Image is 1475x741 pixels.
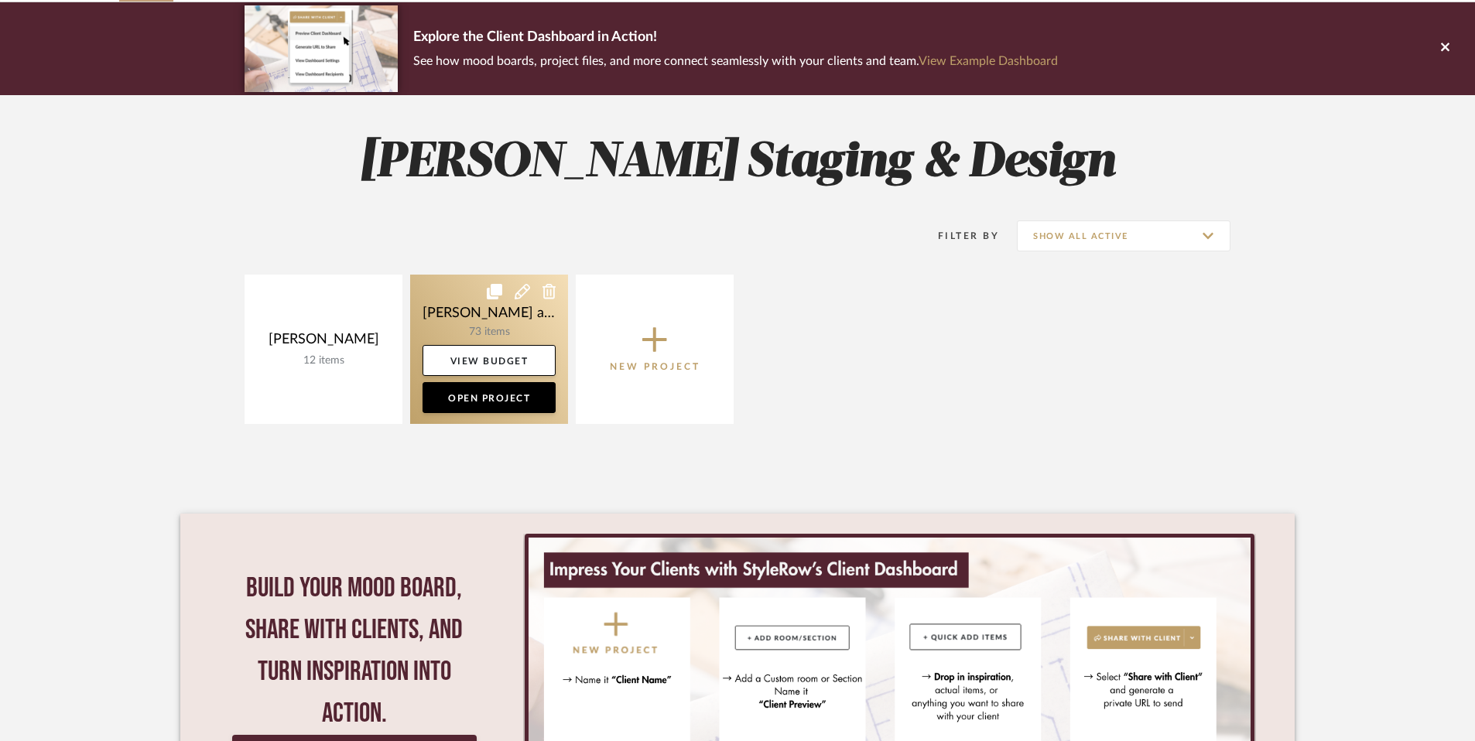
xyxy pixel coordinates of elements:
[610,359,700,374] p: New Project
[918,228,999,244] div: Filter By
[413,50,1058,72] p: See how mood boards, project files, and more connect seamlessly with your clients and team.
[576,275,734,424] button: New Project
[413,26,1058,50] p: Explore the Client Dashboard in Action!
[257,354,390,367] div: 12 items
[919,55,1058,67] a: View Example Dashboard
[180,134,1295,192] h2: [PERSON_NAME] Staging & Design
[423,345,556,376] a: View Budget
[423,382,556,413] a: Open Project
[232,568,477,735] div: Build your mood board, share with clients, and turn inspiration into action.
[257,331,390,354] div: [PERSON_NAME]
[245,5,398,91] img: d5d033c5-7b12-40c2-a960-1ecee1989c38.png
